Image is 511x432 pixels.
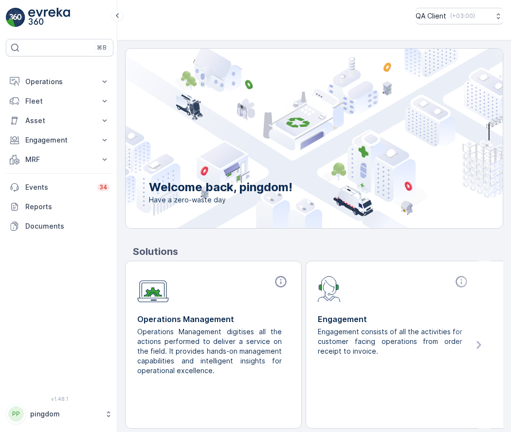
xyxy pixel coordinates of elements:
[97,44,107,52] p: ⌘B
[318,327,462,356] p: Engagement consists of all the activities for customer facing operations from order receipt to in...
[137,313,290,325] p: Operations Management
[137,327,282,376] p: Operations Management digitises all the actions performed to deliver a service on the field. It p...
[25,221,109,231] p: Documents
[416,8,503,24] button: QA Client(+03:00)
[6,178,113,197] a: Events34
[6,216,113,236] a: Documents
[25,182,91,192] p: Events
[82,49,503,228] img: city illustration
[25,135,94,145] p: Engagement
[6,111,113,130] button: Asset
[149,180,292,195] p: Welcome back, pingdom!
[149,195,292,205] span: Have a zero-waste day
[6,91,113,111] button: Fleet
[25,77,94,87] p: Operations
[6,396,113,402] span: v 1.48.1
[137,275,169,303] img: module-icon
[8,406,24,422] div: PP
[6,404,113,424] button: PPpingdom
[25,202,109,212] p: Reports
[318,275,341,302] img: module-icon
[416,11,446,21] p: QA Client
[6,8,25,27] img: logo
[6,72,113,91] button: Operations
[99,183,108,191] p: 34
[25,96,94,106] p: Fleet
[30,409,100,419] p: pingdom
[6,197,113,216] a: Reports
[6,150,113,169] button: MRF
[450,12,475,20] p: ( +03:00 )
[6,130,113,150] button: Engagement
[28,8,70,27] img: logo_light-DOdMpM7g.png
[133,244,503,259] p: Solutions
[318,313,470,325] p: Engagement
[25,155,94,164] p: MRF
[25,116,94,126] p: Asset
